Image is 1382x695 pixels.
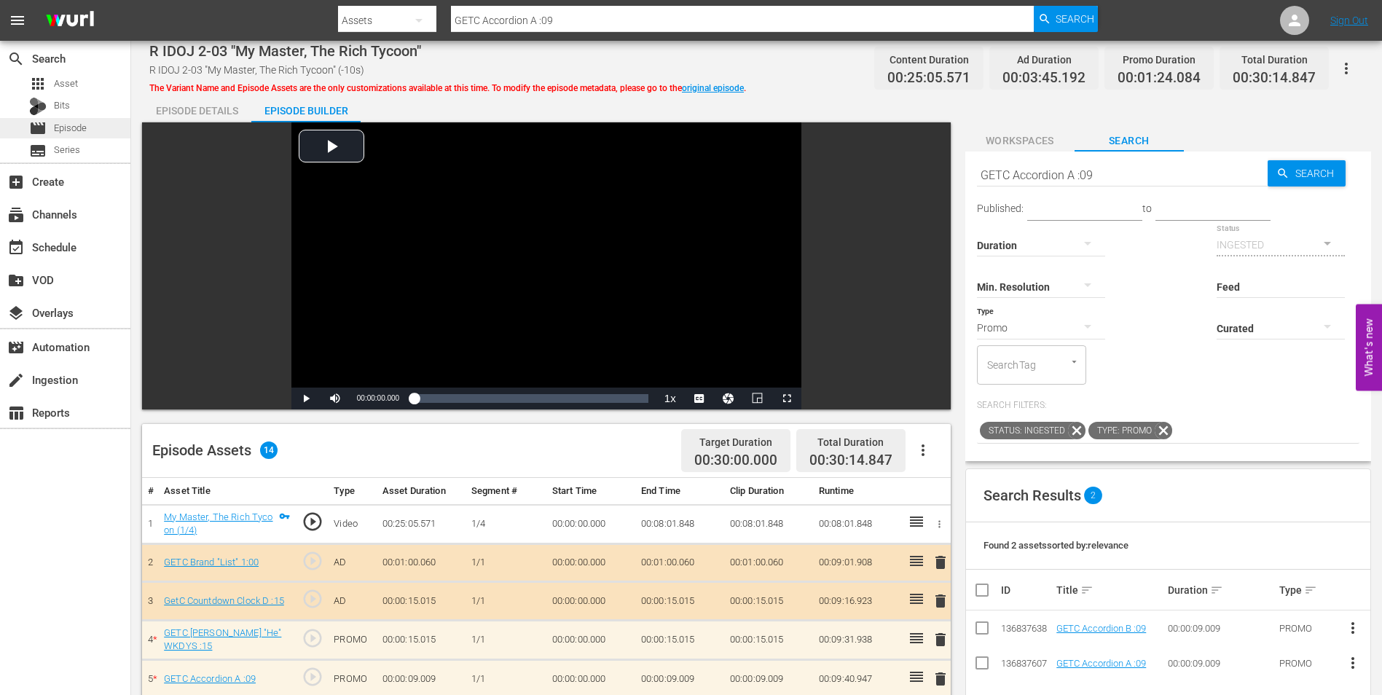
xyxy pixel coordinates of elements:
[377,504,466,543] td: 00:25:05.571
[29,98,47,115] div: Bits
[414,394,648,403] div: Progress Bar
[291,122,801,409] div: Video Player
[302,627,323,649] span: play_circle_outline
[158,478,296,505] th: Asset Title
[328,582,377,621] td: AD
[7,50,25,68] span: Search
[466,620,546,659] td: 1/1
[887,70,970,87] span: 00:25:05.571
[164,557,259,568] a: GETC Brand "List" 1:00
[7,239,25,256] span: Schedule
[7,339,25,356] span: Automation
[29,75,47,93] span: Asset
[1335,610,1370,645] button: more_vert
[302,511,323,533] span: play_circle_outline
[1279,658,1331,669] div: PROMO
[1056,581,1163,599] div: Title
[1001,623,1053,634] div: 136837638
[9,12,26,29] span: menu
[1118,50,1201,70] div: Promo Duration
[1168,658,1275,669] div: 00:00:09.009
[251,93,361,122] button: Episode Builder
[1142,203,1152,214] span: to
[1330,15,1368,26] a: Sign Out
[29,142,47,160] span: Series
[1056,6,1094,32] span: Search
[932,591,949,612] button: delete
[54,98,70,113] span: Bits
[1168,623,1275,634] div: 00:00:09.009
[813,582,902,621] td: 00:09:16.923
[1034,6,1098,32] button: Search
[932,592,949,610] span: delete
[1335,645,1370,680] button: more_vert
[546,478,635,505] th: Start Time
[54,76,78,91] span: Asset
[1056,623,1146,634] a: GETC Accordion B :09
[149,42,421,60] span: R IDOJ 2-03 "My Master, The Rich Tycoon"
[724,504,813,543] td: 00:08:01.848
[377,620,466,659] td: 00:00:15.015
[7,404,25,422] span: Reports
[682,83,744,93] a: original episode
[302,588,323,610] span: play_circle_outline
[164,595,284,606] a: GetC Countdown Clock D :15
[466,504,546,543] td: 1/4
[813,478,902,505] th: Runtime
[29,119,47,137] span: Episode
[635,543,724,582] td: 00:01:00.060
[1067,355,1081,369] button: Open
[164,511,272,536] a: My Master, The Rich Tycoon (1/4)
[1001,658,1053,669] div: 136837607
[932,629,949,651] button: delete
[984,487,1081,504] span: Search Results
[328,504,377,543] td: Video
[546,620,635,659] td: 00:00:00.000
[466,543,546,582] td: 1/1
[724,478,813,505] th: Clip Duration
[724,582,813,621] td: 00:00:15.015
[142,478,158,505] th: #
[984,540,1128,551] span: Found 2 assets sorted by: relevance
[1056,658,1146,669] a: GETC Accordion A :09
[142,582,158,621] td: 3
[714,388,743,409] button: Jump To Time
[291,388,321,409] button: Play
[164,673,256,684] a: GETC Accordion A :09
[1118,70,1201,87] span: 00:01:24.084
[377,543,466,582] td: 00:01:00.060
[1001,584,1053,596] div: ID
[466,582,546,621] td: 1/1
[977,399,1359,412] p: Search Filters:
[328,478,377,505] th: Type
[1075,132,1184,150] span: Search
[1356,305,1382,391] button: Open Feedback Widget
[149,83,746,93] span: The Variant Name and Episode Assets are the only customizations available at this time. To modify...
[1210,584,1223,597] span: sort
[1168,581,1275,599] div: Duration
[377,478,466,505] th: Asset Duration
[302,666,323,688] span: play_circle_outline
[1344,654,1362,672] span: more_vert
[1344,619,1362,637] span: more_vert
[1088,422,1155,439] span: Type: Promo
[377,582,466,621] td: 00:00:15.015
[546,582,635,621] td: 00:00:00.000
[932,668,949,689] button: delete
[887,50,970,70] div: Content Duration
[813,543,902,582] td: 00:09:01.908
[1080,584,1094,597] span: sort
[1279,623,1331,634] div: PROMO
[656,388,685,409] button: Playback Rate
[965,132,1075,150] span: Workspaces
[164,627,281,652] a: GETC [PERSON_NAME] "He" WKDYS :15
[932,670,949,688] span: delete
[694,432,777,452] div: Target Duration
[251,93,361,128] div: Episode Builder
[635,478,724,505] th: End Time
[7,305,25,322] span: Overlays
[1217,224,1345,265] div: INGESTED
[813,504,902,543] td: 00:08:01.848
[152,441,278,459] div: Episode Assets
[1279,581,1331,599] div: Type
